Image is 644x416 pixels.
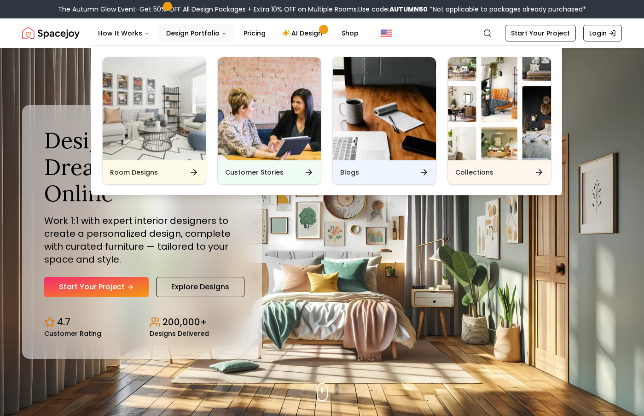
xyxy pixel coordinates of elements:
a: Explore Designs [156,277,244,297]
a: Room DesignsRoom Designs [102,57,206,185]
h6: Collections [455,168,493,177]
h1: Design Your Dream Space Online [44,127,240,207]
img: Blogs [333,57,436,160]
img: Room Designs [103,57,206,160]
a: Spacejoy [22,24,80,42]
a: Customer StoriesCustomer Stories [217,57,321,185]
nav: Main [91,24,366,42]
img: Spacejoy Logo [22,24,80,42]
a: BlogsBlogs [332,57,436,185]
span: Use code: [358,5,428,14]
a: Login [583,25,622,41]
a: Shop [334,24,366,42]
h6: Room Designs [110,168,158,177]
img: United States [381,28,392,39]
a: CollectionsCollections [447,57,551,185]
nav: Global [22,18,622,48]
p: 200,000+ [162,316,207,328]
button: Design Portfolio [159,24,234,42]
div: Design stats [44,308,240,337]
span: *Not applicable to packages already purchased* [428,5,586,14]
a: Start Your Project [44,277,149,297]
button: How It Works [91,24,157,42]
a: Start Your Project [505,25,576,41]
h6: Customer Stories [225,168,284,177]
a: AI Design [275,24,332,42]
a: Pricing [236,24,273,42]
small: Designs Delivered [150,330,209,337]
h6: Blogs [340,168,359,177]
img: Customer Stories [218,57,321,160]
div: Design Portfolio [91,46,563,196]
b: AUTUMN50 [389,5,428,14]
p: 4.7 [57,316,70,328]
p: Work 1:1 with expert interior designers to create a personalized design, complete with curated fu... [44,214,240,266]
small: Customer Rating [44,330,101,337]
img: Collections [448,57,551,160]
div: The Autumn Glow Event-Get 50% OFF All Design Packages + Extra 10% OFF on Multiple Rooms. [58,5,586,14]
